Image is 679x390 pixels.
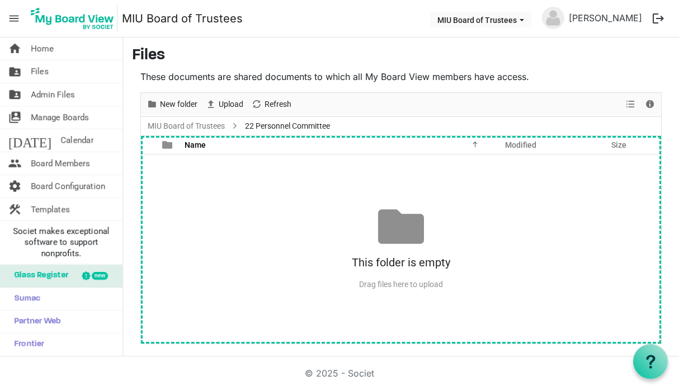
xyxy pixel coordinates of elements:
img: no-profile-picture.svg [542,7,564,29]
span: menu [3,8,25,29]
span: home [8,37,22,60]
span: Modified [505,140,536,149]
a: © 2025 - Societ [305,368,374,379]
button: Upload [204,97,246,111]
span: folder_shared [8,83,22,106]
div: Details [640,93,659,116]
button: logout [647,7,670,30]
div: new [92,272,108,280]
button: New folder [145,97,200,111]
span: Board Members [31,152,90,175]
span: folder_shared [8,60,22,83]
div: This folder is empty [141,250,661,275]
span: Calendar [60,129,93,152]
span: 22 Personnel Committee [243,119,332,133]
span: Sumac [8,288,40,310]
span: New folder [159,97,199,111]
span: Glass Register [8,265,68,287]
span: switch_account [8,106,22,129]
span: Societ makes exceptional software to support nonprofits. [5,225,117,259]
div: View [621,93,640,116]
span: settings [8,175,22,198]
button: Refresh [249,97,294,111]
button: Details [643,97,658,111]
span: Files [31,60,49,83]
a: MIU Board of Trustees [145,119,227,133]
span: Frontier [8,333,44,356]
span: Partner Web [8,311,61,333]
span: Home [31,37,54,60]
div: Drag files here to upload [141,275,661,294]
span: Manage Boards [31,106,89,129]
span: Upload [218,97,244,111]
h3: Files [132,46,670,65]
a: MIU Board of Trustees [122,7,243,30]
span: Size [611,140,626,149]
span: [DATE] [8,129,51,152]
button: MIU Board of Trustees dropdownbutton [430,12,531,27]
p: These documents are shared documents to which all My Board View members have access. [140,70,662,83]
a: [PERSON_NAME] [564,7,647,29]
span: construction [8,198,22,220]
span: Admin Files [31,83,75,106]
span: Refresh [263,97,293,111]
div: Upload [201,93,247,116]
span: Board Configuration [31,175,105,198]
span: people [8,152,22,175]
a: My Board View Logo [27,4,122,32]
img: My Board View Logo [27,4,117,32]
div: New folder [143,93,201,116]
span: Name [185,140,206,149]
span: Templates [31,198,70,220]
button: View dropdownbutton [624,97,637,111]
div: Refresh [247,93,295,116]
